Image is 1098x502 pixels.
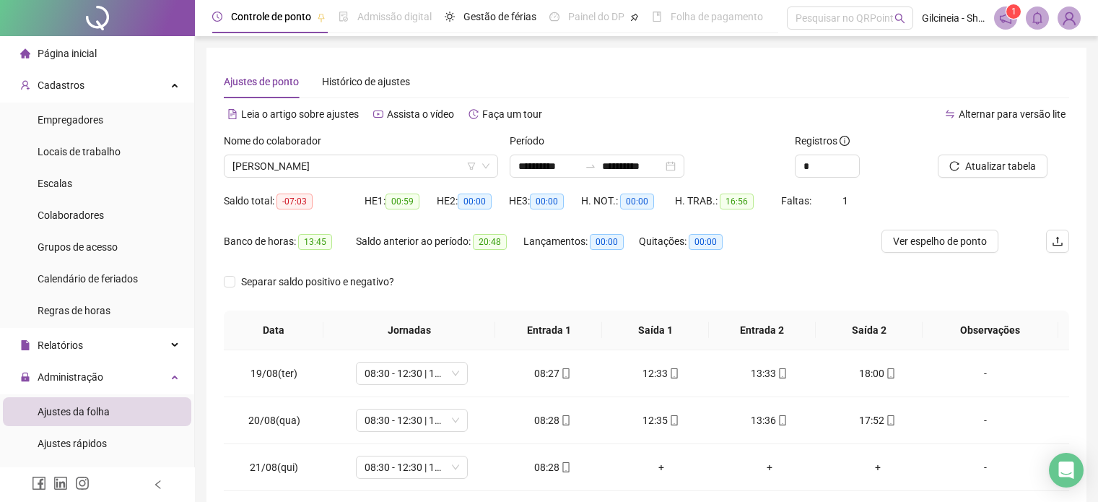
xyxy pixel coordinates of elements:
span: info-circle [840,136,850,146]
span: down [482,162,490,170]
span: instagram [75,476,90,490]
label: Nome do colaborador [224,133,331,149]
span: Ver espelho de ponto [893,233,987,249]
div: 17:52 [835,412,920,428]
span: Admissão digital [357,11,432,22]
span: reload [949,161,959,171]
span: Empregadores [38,114,103,126]
span: 08:30 - 12:30 | 13:30 - 17:30 [365,410,459,431]
span: upload [1052,235,1063,247]
div: 13:36 [727,412,812,428]
span: Ajustes de ponto [224,76,299,87]
span: mobile [559,462,571,472]
span: clock-circle [212,12,222,22]
span: 08:30 - 12:30 | 13:30 - 17:30 [365,456,459,478]
span: Registros [795,133,850,149]
span: Separar saldo positivo e negativo? [235,274,400,290]
span: Folha de pagamento [671,11,763,22]
span: bell [1031,12,1044,25]
span: file-text [227,109,238,119]
span: Ajustes da folha [38,406,110,417]
img: 78913 [1058,7,1080,29]
th: Jornadas [323,311,495,350]
span: filter [467,162,476,170]
sup: 1 [1006,4,1021,19]
span: sun [445,12,455,22]
div: Saldo anterior ao período: [356,233,523,250]
span: lock [20,372,30,382]
span: Alternar para versão lite [959,108,1066,120]
div: 08:28 [510,459,596,475]
div: 12:35 [619,412,704,428]
span: mobile [668,415,679,425]
span: home [20,48,30,59]
span: Grupos de acesso [38,241,118,253]
th: Entrada 1 [495,311,602,350]
th: Saída 1 [602,311,709,350]
span: file-done [339,12,349,22]
span: Ajustes rápidos [38,438,107,449]
div: 08:28 [510,412,596,428]
span: 21/08(qui) [250,462,298,473]
span: swap-right [585,160,596,172]
span: mobile [559,415,571,425]
div: H. NOT.: [581,193,675,209]
div: - [943,365,1028,381]
span: to [585,160,596,172]
span: Gestão de férias [463,11,536,22]
span: 19/08(ter) [250,368,297,379]
th: Observações [923,311,1058,350]
div: + [835,459,920,475]
span: notification [999,12,1012,25]
span: 1 [842,195,848,207]
span: facebook [32,476,46,490]
span: Atualizar tabela [965,158,1036,174]
div: + [727,459,812,475]
span: dashboard [549,12,559,22]
span: pushpin [317,13,326,22]
span: Administração [38,371,103,383]
span: Painel do DP [568,11,624,22]
div: 18:00 [835,365,920,381]
button: Ver espelho de ponto [881,230,998,253]
div: Open Intercom Messenger [1049,453,1084,488]
span: pushpin [630,13,639,22]
th: Saída 2 [816,311,923,350]
span: mobile [668,368,679,378]
span: Relatórios [38,339,83,351]
span: left [153,480,163,490]
span: 08:30 - 12:30 | 13:30 - 17:30 [365,363,459,384]
span: mobile [559,368,571,378]
span: user-add [20,80,30,90]
span: mobile [884,415,896,425]
div: 12:33 [619,365,704,381]
span: Calendário de feriados [38,273,138,285]
span: Controle de ponto [231,11,311,22]
span: mobile [776,368,788,378]
div: Quitações: [639,233,744,250]
span: Cadastros [38,79,84,91]
span: Assista o vídeo [387,108,454,120]
span: -07:03 [276,194,313,209]
span: 00:00 [458,194,492,209]
span: swap [945,109,955,119]
span: linkedin [53,476,68,490]
span: Escalas [38,178,72,189]
span: history [469,109,479,119]
span: Colaboradores [38,209,104,221]
span: 20/08(qua) [248,415,300,426]
span: Observações [934,322,1047,338]
span: Locais de trabalho [38,146,121,157]
div: + [619,459,704,475]
span: Gilcineia - Shoes store [922,10,985,26]
span: youtube [373,109,383,119]
span: Histórico de ajustes [322,76,410,87]
label: Período [510,133,554,149]
div: HE 3: [509,193,581,209]
div: HE 2: [437,193,509,209]
span: 13:45 [298,234,332,250]
th: Data [224,311,323,350]
span: search [894,13,905,24]
div: Saldo total: [224,193,365,209]
span: WILLIAM FERREIRA ANDRADE [232,155,489,177]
